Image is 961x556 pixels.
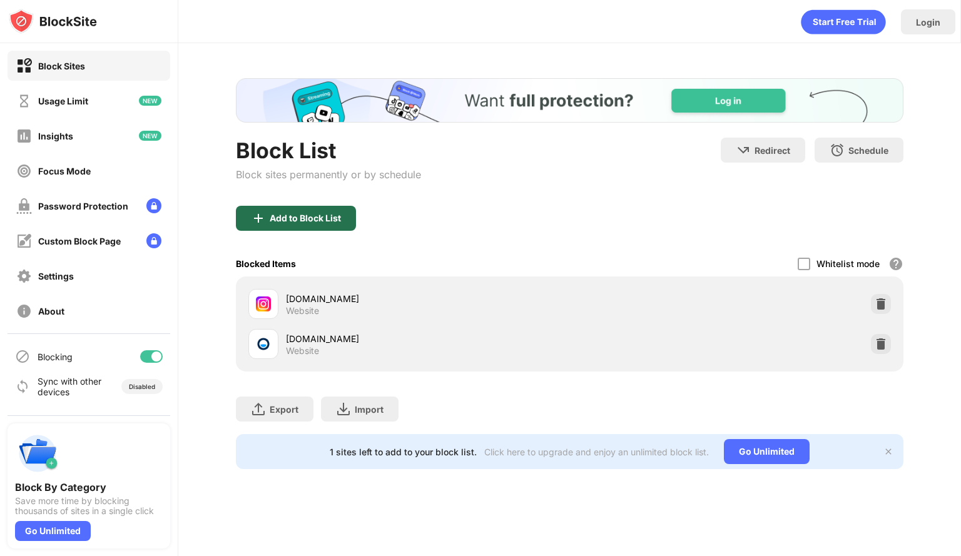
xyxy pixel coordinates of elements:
[15,379,30,394] img: sync-icon.svg
[236,138,421,163] div: Block List
[848,145,888,156] div: Schedule
[38,96,88,106] div: Usage Limit
[38,201,128,211] div: Password Protection
[816,258,880,269] div: Whitelist mode
[16,198,32,214] img: password-protection-off.svg
[883,447,893,457] img: x-button.svg
[256,296,271,311] img: favicons
[146,198,161,213] img: lock-menu.svg
[9,9,97,34] img: logo-blocksite.svg
[15,349,30,364] img: blocking-icon.svg
[16,93,32,109] img: time-usage-off.svg
[286,292,569,305] div: [DOMAIN_NAME]
[129,383,155,390] div: Disabled
[236,168,421,181] div: Block sites permanently or by schedule
[236,78,903,123] iframe: Banner
[286,345,319,356] div: Website
[16,58,32,74] img: block-on.svg
[330,447,477,457] div: 1 sites left to add to your block list.
[16,303,32,319] img: about-off.svg
[16,233,32,249] img: customize-block-page-off.svg
[355,404,384,415] div: Import
[38,351,73,362] div: Blocking
[270,404,298,415] div: Export
[236,258,296,269] div: Blocked Items
[256,336,271,351] img: favicons
[38,236,121,246] div: Custom Block Page
[15,431,60,476] img: push-categories.svg
[916,17,940,28] div: Login
[724,439,810,464] div: Go Unlimited
[15,496,163,516] div: Save more time by blocking thousands of sites in a single click
[16,268,32,284] img: settings-off.svg
[146,233,161,248] img: lock-menu.svg
[801,9,886,34] div: animation
[286,332,569,345] div: [DOMAIN_NAME]
[286,305,319,316] div: Website
[15,521,91,541] div: Go Unlimited
[16,163,32,179] img: focus-off.svg
[38,131,73,141] div: Insights
[139,131,161,141] img: new-icon.svg
[38,61,85,71] div: Block Sites
[15,481,163,493] div: Block By Category
[484,447,709,457] div: Click here to upgrade and enjoy an unlimited block list.
[755,145,790,156] div: Redirect
[38,166,91,176] div: Focus Mode
[139,96,161,106] img: new-icon.svg
[270,213,341,223] div: Add to Block List
[38,376,102,397] div: Sync with other devices
[16,128,32,144] img: insights-off.svg
[38,306,64,316] div: About
[38,271,74,281] div: Settings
